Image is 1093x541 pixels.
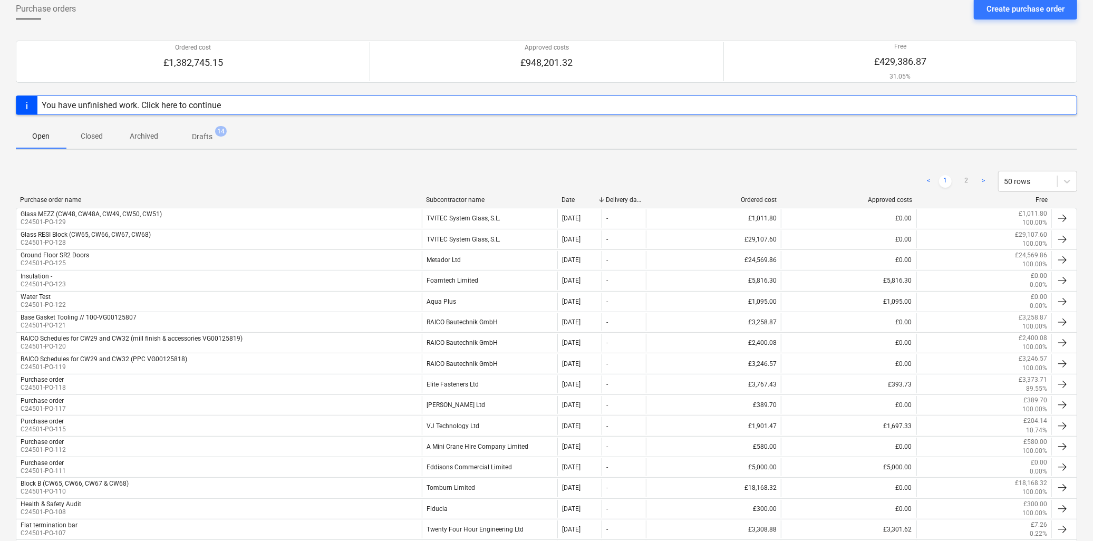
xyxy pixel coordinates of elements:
div: RAICO Schedules for CW29 and CW32 (mill finish & accessories VG00125819) [21,335,243,342]
p: £948,201.32 [520,56,573,69]
div: Purchase order [21,438,64,446]
div: £389.70 [646,396,781,414]
div: Flat termination bar [21,521,78,529]
p: C24501-PO-119 [21,363,187,372]
div: Elite Fasteners Ltd [422,375,557,393]
div: Approved costs [786,196,913,204]
p: £3,373.71 [1019,375,1047,384]
a: Previous page [922,175,935,188]
p: £29,107.60 [1015,230,1047,239]
p: C24501-PO-118 [21,383,66,392]
p: £7.26 [1031,520,1047,529]
div: - [606,381,608,388]
p: £429,386.87 [874,55,926,68]
div: TVITEC System Glass, S.L. [422,230,557,248]
div: £2,400.08 [646,334,781,352]
p: Archived [130,131,158,142]
div: £18,168.32 [646,479,781,497]
div: £5,816.30 [781,272,916,289]
div: £0.00 [781,354,916,372]
div: Aqua Plus [422,293,557,311]
div: Create purchase order [986,2,1065,16]
p: Ordered cost [163,43,223,52]
div: - [606,339,608,346]
div: £1,095.00 [646,293,781,311]
div: £0.00 [781,209,916,227]
p: C24501-PO-115 [21,425,66,434]
div: - [606,422,608,430]
div: [DATE] [562,463,581,471]
div: [DATE] [562,443,581,450]
div: £580.00 [646,438,781,456]
div: Free [921,196,1048,204]
div: £3,767.43 [646,375,781,393]
p: £0.00 [1031,458,1047,467]
p: 100.00% [1022,322,1047,331]
p: C24501-PO-120 [21,342,243,351]
p: Free [874,42,926,51]
a: Next page [977,175,990,188]
div: £0.00 [781,438,916,456]
p: 100.00% [1022,260,1047,269]
div: Base Gasket Tooling // 100-VG00125807 [21,314,137,321]
div: [DATE] [562,236,581,243]
div: - [606,401,608,409]
div: Twenty Four Hour Engineering Ltd [422,520,557,538]
div: £24,569.86 [646,251,781,269]
div: Ground Floor SR2 Doors [21,252,89,259]
p: 89.55% [1026,384,1047,393]
p: 31.05% [874,72,926,81]
div: £5,816.30 [646,272,781,289]
div: £0.00 [781,251,916,269]
div: £5,000.00 [646,458,781,476]
div: RAICO Bautechnik GmbH [422,334,557,352]
p: 100.00% [1022,364,1047,373]
div: You have unfinished work. Click here to continue [42,100,221,110]
p: C24501-PO-117 [21,404,66,413]
div: Subcontractor name [426,196,553,204]
div: TVITEC System Glass, S.L. [422,209,557,227]
div: Insulation - [21,273,52,280]
div: £0.00 [781,500,916,518]
p: £389.70 [1023,396,1047,405]
div: [DATE] [562,381,581,388]
div: £1,011.80 [646,209,781,227]
p: 0.00% [1030,467,1047,476]
p: 100.00% [1022,218,1047,227]
div: - [606,463,608,471]
p: £24,569.86 [1015,251,1047,260]
p: £1,382,745.15 [163,56,223,69]
div: Fiducia [422,500,557,518]
div: £1,697.33 [781,417,916,434]
div: [DATE] [562,526,581,533]
span: Purchase orders [16,3,76,15]
div: - [606,236,608,243]
div: £3,308.88 [646,520,781,538]
div: Tomburn Limited [422,479,557,497]
div: £5,000.00 [781,458,916,476]
p: C24501-PO-112 [21,446,66,455]
p: 10.74% [1026,426,1047,435]
p: £2,400.08 [1019,334,1047,343]
p: 0.00% [1030,281,1047,289]
p: £1,011.80 [1019,209,1047,218]
div: £3,301.62 [781,520,916,538]
div: £0.00 [781,313,916,331]
div: - [606,484,608,491]
p: C24501-PO-107 [21,529,78,538]
p: Approved costs [520,43,573,52]
span: 14 [215,126,227,137]
div: £29,107.60 [646,230,781,248]
div: £3,246.57 [646,354,781,372]
div: Delivery date [606,196,642,204]
p: C24501-PO-111 [21,467,66,476]
p: 100.00% [1022,239,1047,248]
p: Closed [79,131,104,142]
div: [DATE] [562,215,581,222]
div: - [606,256,608,264]
div: Purchase order [21,418,64,425]
div: RAICO Schedules for CW29 and CW32 (PPC VG00125818) [21,355,187,363]
div: - [606,277,608,284]
a: Page 1 is your current page [939,175,952,188]
div: £0.00 [781,479,916,497]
